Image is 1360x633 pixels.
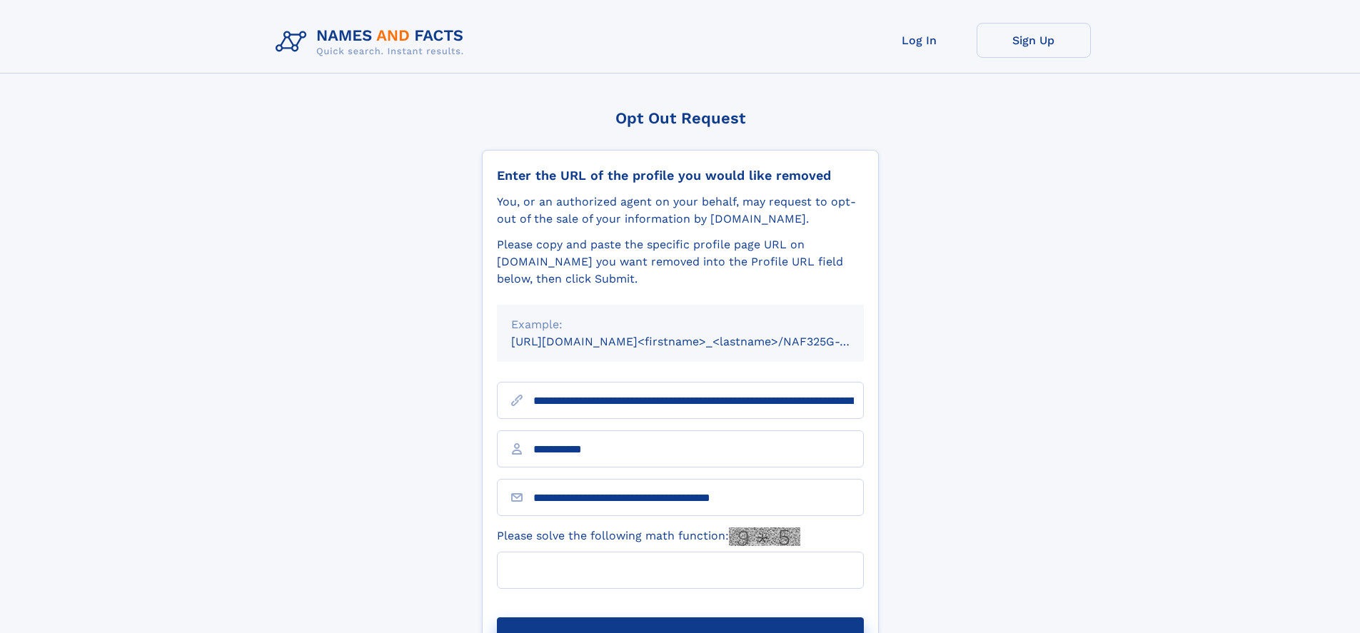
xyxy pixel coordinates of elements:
[482,109,879,127] div: Opt Out Request
[497,193,864,228] div: You, or an authorized agent on your behalf, may request to opt-out of the sale of your informatio...
[977,23,1091,58] a: Sign Up
[511,316,850,333] div: Example:
[497,168,864,183] div: Enter the URL of the profile you would like removed
[270,23,475,61] img: Logo Names and Facts
[511,335,891,348] small: [URL][DOMAIN_NAME]<firstname>_<lastname>/NAF325G-xxxxxxxx
[862,23,977,58] a: Log In
[497,527,800,546] label: Please solve the following math function:
[497,236,864,288] div: Please copy and paste the specific profile page URL on [DOMAIN_NAME] you want removed into the Pr...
